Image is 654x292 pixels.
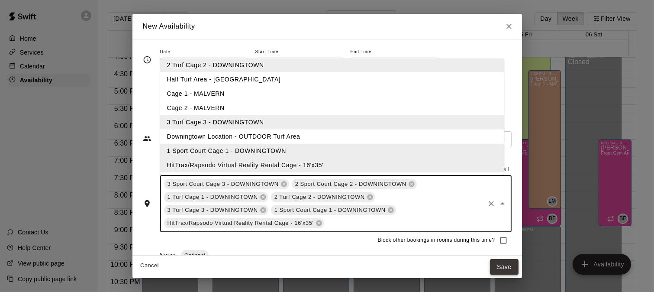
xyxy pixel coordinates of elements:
[160,252,176,258] span: Notes
[164,193,261,201] span: 1 Turf Cage 1 - DOWNINGTOWN
[143,199,151,208] svg: Rooms
[271,193,368,201] span: 2 Turf Cage 2 - DOWNINGTOWN
[160,144,504,158] li: 1 Sport Court Cage 1 - DOWNINGTOWN
[485,198,497,210] button: Clear
[378,236,495,245] span: Block other bookings in rooms during this time?
[164,179,289,189] div: 3 Sport Court Cage 3 - DOWNINGTOWN
[143,21,195,32] h6: New Availability
[164,180,282,188] span: 3 Sport Court Cage 3 - DOWNINGTOWN
[160,115,504,130] li: 3 Turf Cage 3 - DOWNINGTOWN
[181,252,209,259] span: Optional
[271,206,389,214] span: 1 Sport Court Cage 1 - DOWNINGTOWN
[292,180,410,188] span: 2 Sport Court Cage 2 - DOWNINGTOWN
[136,259,164,273] button: Cancel
[164,192,268,202] div: 1 Turf Cage 1 - DOWNINGTOWN
[271,192,375,202] div: 2 Turf Cage 2 - DOWNINGTOWN
[143,55,151,64] svg: Timing
[160,172,504,187] li: Pickleball Court Rental
[421,57,438,75] button: Choose time, selected time is 9:30 PM
[255,46,344,58] span: Start Time
[143,134,151,143] svg: Staff
[230,57,248,75] button: Choose date, selected date is Sep 4, 2025
[164,219,317,227] span: HitTrax/Rapsodo Virtual Reality Rental Cage - 16'x35'
[160,101,504,115] li: Cage 2 - MALVERN
[325,57,343,75] button: Choose time, selected time is 9:00 PM
[160,46,248,58] span: Date
[164,205,268,215] div: 3 Turf Cage 3 - DOWNINGTOWN
[292,179,417,189] div: 2 Sport Court Cage 2 - DOWNINGTOWN
[271,205,396,215] div: 1 Sport Court Cage 1 - DOWNINGTOWN
[160,87,504,101] li: Cage 1 - MALVERN
[490,259,519,275] button: Save
[351,46,439,58] span: End Time
[164,218,324,228] div: HitTrax/Rapsodo Virtual Reality Rental Cage - 16'x35'
[496,198,509,210] button: Close
[160,72,504,87] li: Half Turf Area - [GEOGRAPHIC_DATA]
[160,158,504,172] li: HitTrax/Rapsodo Virtual Reality Rental Cage - 16'x35'
[164,206,261,214] span: 3 Turf Cage 3 - DOWNINGTOWN
[160,58,504,72] li: 2 Turf Cage 2 - DOWNINGTOWN
[160,130,504,144] li: Downingtown Location - OUTDOOR Turf Area
[501,19,517,34] button: Close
